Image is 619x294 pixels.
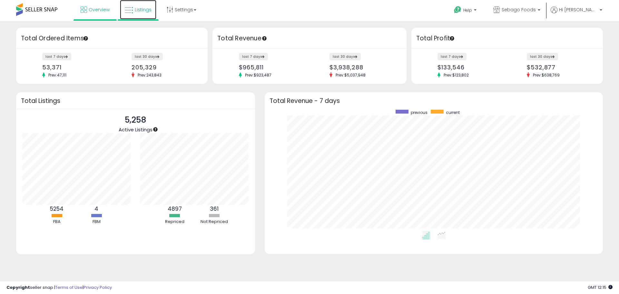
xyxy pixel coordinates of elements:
a: Terms of Use [55,284,83,290]
label: last 7 days [239,53,268,60]
span: Active Listings [119,126,152,133]
a: Privacy Policy [84,284,112,290]
span: Prev: $923,487 [242,72,275,78]
div: Tooltip anchor [261,35,267,41]
label: last 7 days [437,53,467,60]
span: Prev: $123,802 [440,72,472,78]
a: Help [449,1,483,21]
i: Get Help [454,6,462,14]
b: 4 [94,205,98,213]
b: 361 [210,205,219,213]
span: current [446,110,460,115]
span: Prev: $638,769 [530,72,563,78]
b: 4897 [168,205,182,213]
div: 53,371 [42,64,107,71]
label: last 30 days [329,53,361,60]
div: FBA [37,219,76,225]
div: Tooltip anchor [152,127,158,132]
h3: Total Profit [416,34,598,43]
div: Tooltip anchor [83,35,89,41]
span: Prev: $5,037,948 [332,72,369,78]
b: 5254 [50,205,64,213]
div: seller snap | | [6,285,112,291]
a: Hi [PERSON_NAME] [551,6,602,21]
span: previous [411,110,427,115]
div: Not Repriced [195,219,234,225]
span: 2025-08-11 12:15 GMT [588,284,613,290]
h3: Total Ordered Items [21,34,203,43]
div: Repriced [155,219,194,225]
span: Listings [135,6,152,13]
span: Sebago Foods [502,6,536,13]
h3: Total Revenue - 7 days [270,98,598,103]
span: Hi [PERSON_NAME] [559,6,598,13]
div: FBM [77,219,116,225]
div: $965,811 [239,64,305,71]
span: Overview [89,6,110,13]
div: $532,877 [527,64,592,71]
span: Prev: 243,843 [134,72,165,78]
h3: Total Revenue [217,34,402,43]
span: Help [463,7,472,13]
p: 5,258 [119,114,152,126]
label: last 30 days [527,53,558,60]
div: $3,938,288 [329,64,395,71]
strong: Copyright [6,284,30,290]
label: last 30 days [132,53,163,60]
div: $133,546 [437,64,502,71]
div: 205,329 [132,64,196,71]
h3: Total Listings [21,98,250,103]
label: last 7 days [42,53,71,60]
div: Tooltip anchor [449,35,455,41]
span: Prev: 47,111 [45,72,70,78]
